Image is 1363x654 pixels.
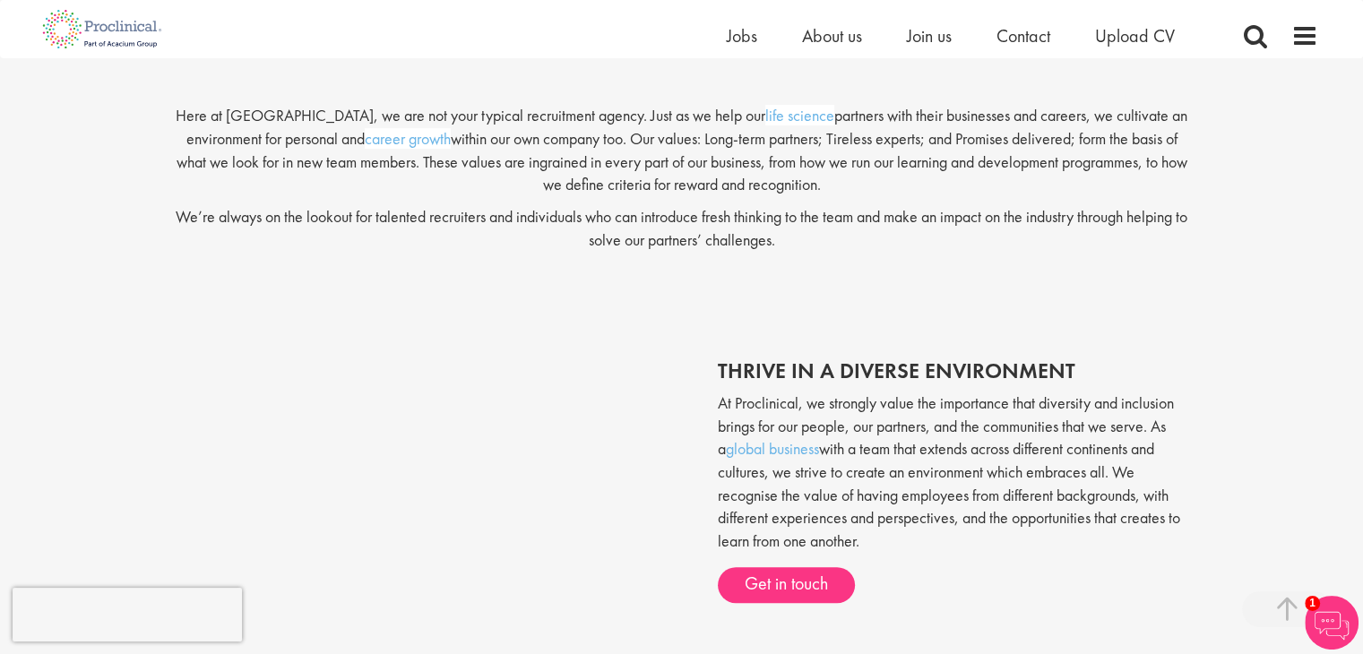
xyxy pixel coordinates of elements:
a: career growth [365,128,451,149]
iframe: reCAPTCHA [13,588,242,641]
a: life science [765,105,834,125]
a: Upload CV [1095,24,1175,47]
a: Join us [907,24,952,47]
img: Chatbot [1305,596,1359,650]
a: global business [726,438,819,459]
p: At Proclinical, we strongly value the importance that diversity and inclusion brings for our peop... [718,392,1193,553]
h2: thrive in a diverse environment [718,359,1193,383]
a: Jobs [727,24,757,47]
p: Here at [GEOGRAPHIC_DATA], we are not your typical recruitment agency. Just as we help our partne... [171,90,1193,196]
a: Contact [996,24,1050,47]
a: Get in touch [718,567,855,603]
p: We’re always on the lookout for talented recruiters and individuals who can introduce fresh think... [171,205,1193,251]
a: About us [802,24,862,47]
span: 1 [1305,596,1320,611]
